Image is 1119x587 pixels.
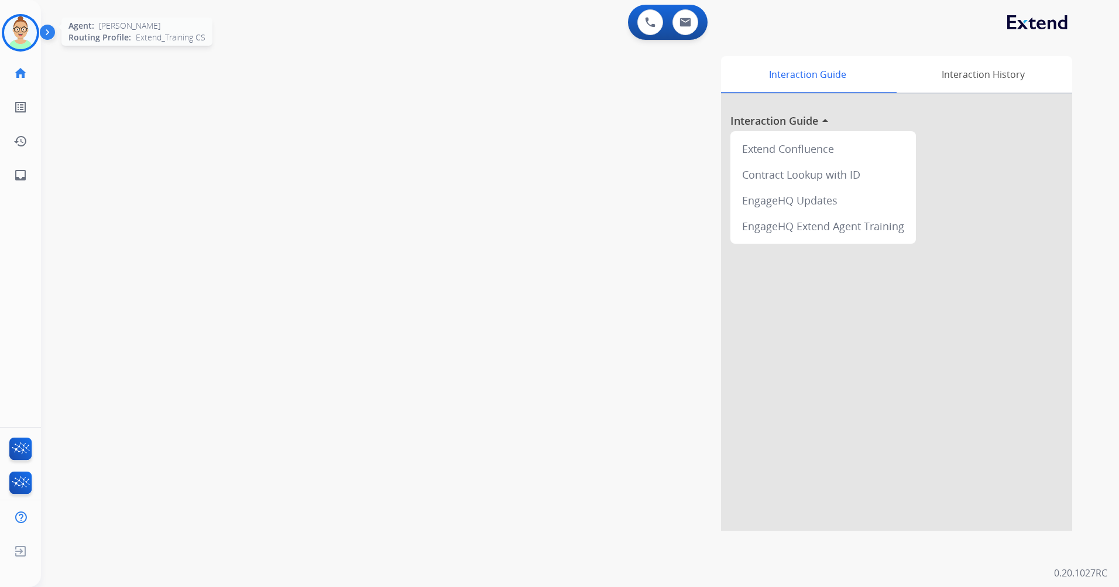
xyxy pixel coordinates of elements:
[735,187,911,213] div: EngageHQ Updates
[13,134,28,148] mat-icon: history
[894,56,1072,93] div: Interaction History
[4,16,37,49] img: avatar
[721,56,894,93] div: Interaction Guide
[136,32,205,43] span: Extend_Training CS
[13,168,28,182] mat-icon: inbox
[99,20,160,32] span: [PERSON_NAME]
[735,213,911,239] div: EngageHQ Extend Agent Training
[735,162,911,187] div: Contract Lookup with ID
[68,32,131,43] span: Routing Profile:
[1054,566,1107,580] p: 0.20.1027RC
[68,20,94,32] span: Agent:
[13,66,28,80] mat-icon: home
[13,100,28,114] mat-icon: list_alt
[735,136,911,162] div: Extend Confluence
